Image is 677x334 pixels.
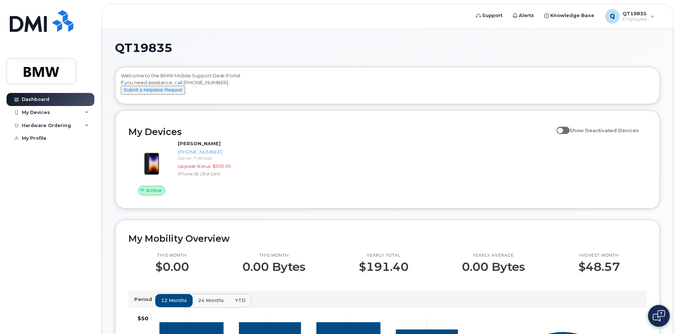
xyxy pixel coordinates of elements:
p: Yearly average [462,253,525,258]
span: $500.00 [213,163,231,169]
p: Highest month [578,253,620,258]
tspan: $50 [138,315,148,322]
div: Welcome to the BMW Mobile Support Desk Portal If you need assistance, call [PHONE_NUMBER]. [121,72,654,101]
span: Upgrade Status: [178,163,211,169]
span: Show Deactivated Devices [570,127,639,133]
p: $48.57 [578,260,620,273]
a: Submit a Helpdesk Request [121,87,185,93]
p: 0.00 Bytes [462,260,525,273]
strong: [PERSON_NAME] [178,140,221,146]
p: $191.40 [359,260,409,273]
div: [PHONE_NUMBER] [178,148,249,155]
span: QT19835 [115,42,172,53]
div: iPhone SE (3rd Gen) [178,171,249,177]
a: Active[PERSON_NAME][PHONE_NUMBER]Carrier: T-MobileUpgrade Status:$500.00iPhone SE (3rd Gen) [128,140,251,195]
input: Show Deactivated Devices [557,123,562,129]
p: Period [134,296,155,303]
p: Yearly total [359,253,409,258]
p: $0.00 [155,260,189,273]
p: This month [242,253,305,258]
img: Open chat [653,310,665,322]
h2: My Devices [128,126,553,137]
button: Submit a Helpdesk Request [121,86,185,95]
span: 24 months [198,297,224,304]
p: 0.00 Bytes [242,260,305,273]
img: image20231002-3703462-1angbar.jpeg [134,144,169,179]
p: This month [155,253,189,258]
div: Carrier: T-Mobile [178,155,249,161]
span: Active [146,187,162,194]
span: YTD [235,297,246,304]
h2: My Mobility Overview [128,233,647,244]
